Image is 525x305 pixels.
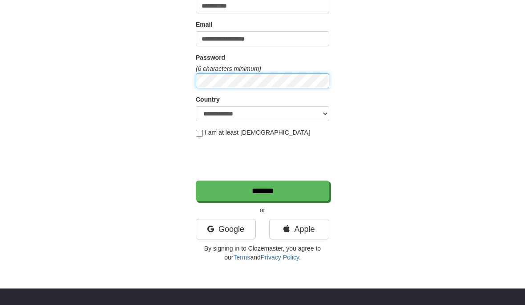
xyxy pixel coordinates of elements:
p: or [196,206,329,214]
input: I am at least [DEMOGRAPHIC_DATA] [196,130,203,137]
a: Terms [233,254,250,261]
label: Password [196,53,225,62]
a: Privacy Policy [261,254,299,261]
iframe: reCAPTCHA [196,141,331,176]
label: I am at least [DEMOGRAPHIC_DATA] [196,128,310,137]
p: By signing in to Clozemaster, you agree to our and . [196,244,329,262]
a: Apple [269,219,329,239]
a: Google [196,219,256,239]
label: Email [196,20,212,29]
em: (6 characters minimum) [196,65,261,72]
label: Country [196,95,220,104]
